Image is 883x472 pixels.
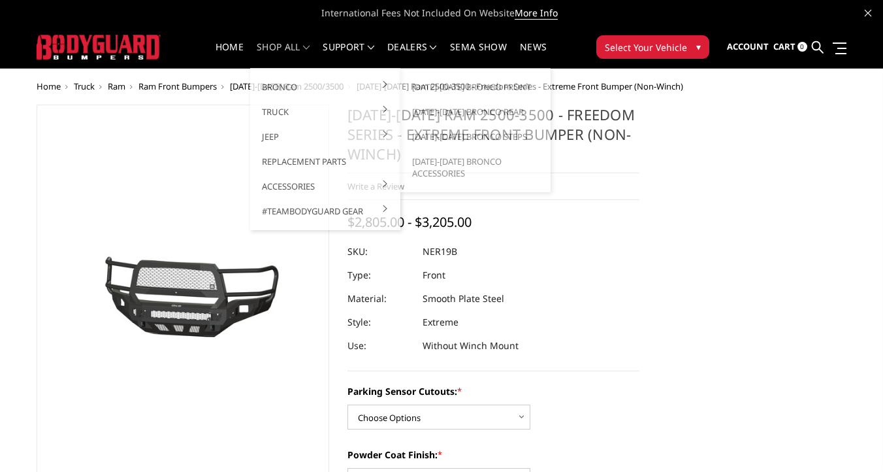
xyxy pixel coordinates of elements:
[216,42,244,68] a: Home
[347,213,472,231] span: $2,805.00 - $3,205.00
[255,199,395,224] a: #TeamBodyguard Gear
[387,42,437,68] a: Dealers
[727,41,769,52] span: Account
[347,240,413,263] dt: SKU:
[605,41,687,54] span: Select Your Vehicle
[515,7,558,20] a: More Info
[74,80,95,92] a: Truck
[423,311,458,334] dd: Extreme
[423,287,504,311] dd: Smooth Plate Steel
[347,448,640,462] label: Powder Coat Finish:
[406,124,545,149] a: [DATE]-[DATE] Bronco Steps
[255,149,395,174] a: Replacement Parts
[596,35,709,59] button: Select Your Vehicle
[406,75,545,99] a: [DATE]-[DATE] Bronco Front
[773,29,807,65] a: Cart 0
[406,149,545,186] a: [DATE]-[DATE] Bronco Accessories
[423,334,519,358] dd: Without Winch Mount
[323,42,374,68] a: Support
[347,384,640,398] label: Parking Sensor Cutouts:
[347,263,413,287] dt: Type:
[423,263,445,287] dd: Front
[255,75,395,99] a: Bronco
[138,80,217,92] a: Ram Front Bumpers
[727,29,769,65] a: Account
[347,334,413,358] dt: Use:
[406,99,545,124] a: [DATE]-[DATE] Bronco Rear
[37,35,161,59] img: BODYGUARD BUMPERS
[696,40,701,54] span: ▾
[230,80,344,92] a: [DATE]-[DATE] Ram 2500/3500
[37,80,61,92] a: Home
[797,42,807,52] span: 0
[347,311,413,334] dt: Style:
[255,99,395,124] a: Truck
[255,174,395,199] a: Accessories
[347,287,413,311] dt: Material:
[255,124,395,149] a: Jeep
[108,80,125,92] a: Ram
[450,42,507,68] a: SEMA Show
[423,240,457,263] dd: NER19B
[257,42,310,68] a: shop all
[773,41,795,52] span: Cart
[520,42,547,68] a: News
